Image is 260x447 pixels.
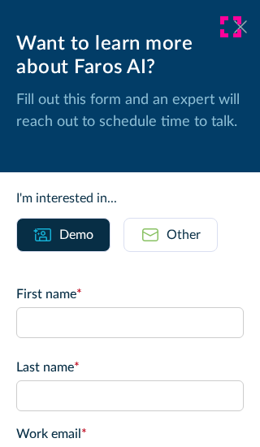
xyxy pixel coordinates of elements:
div: Other [167,225,201,245]
label: Last name [16,358,244,377]
label: First name [16,284,244,304]
p: Fill out this form and an expert will reach out to schedule time to talk. [16,89,244,133]
div: Want to learn more about Faros AI? [16,33,244,80]
div: I'm interested in... [16,189,244,208]
label: Work email [16,424,244,444]
div: Demo [59,225,93,245]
